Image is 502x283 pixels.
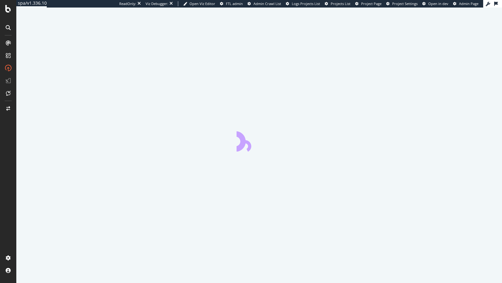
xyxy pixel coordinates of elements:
[361,1,382,6] span: Project Page
[237,129,282,152] div: animation
[325,1,350,6] a: Projects List
[292,1,320,6] span: Logs Projects List
[248,1,281,6] a: Admin Crawl List
[331,1,350,6] span: Projects List
[422,1,448,6] a: Open in dev
[226,1,243,6] span: FTL admin
[386,1,418,6] a: Project Settings
[453,1,478,6] a: Admin Page
[183,1,215,6] a: Open Viz Editor
[146,1,168,6] div: Viz Debugger:
[190,1,215,6] span: Open Viz Editor
[428,1,448,6] span: Open in dev
[119,1,136,6] div: ReadOnly:
[254,1,281,6] span: Admin Crawl List
[286,1,320,6] a: Logs Projects List
[392,1,418,6] span: Project Settings
[220,1,243,6] a: FTL admin
[459,1,478,6] span: Admin Page
[355,1,382,6] a: Project Page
